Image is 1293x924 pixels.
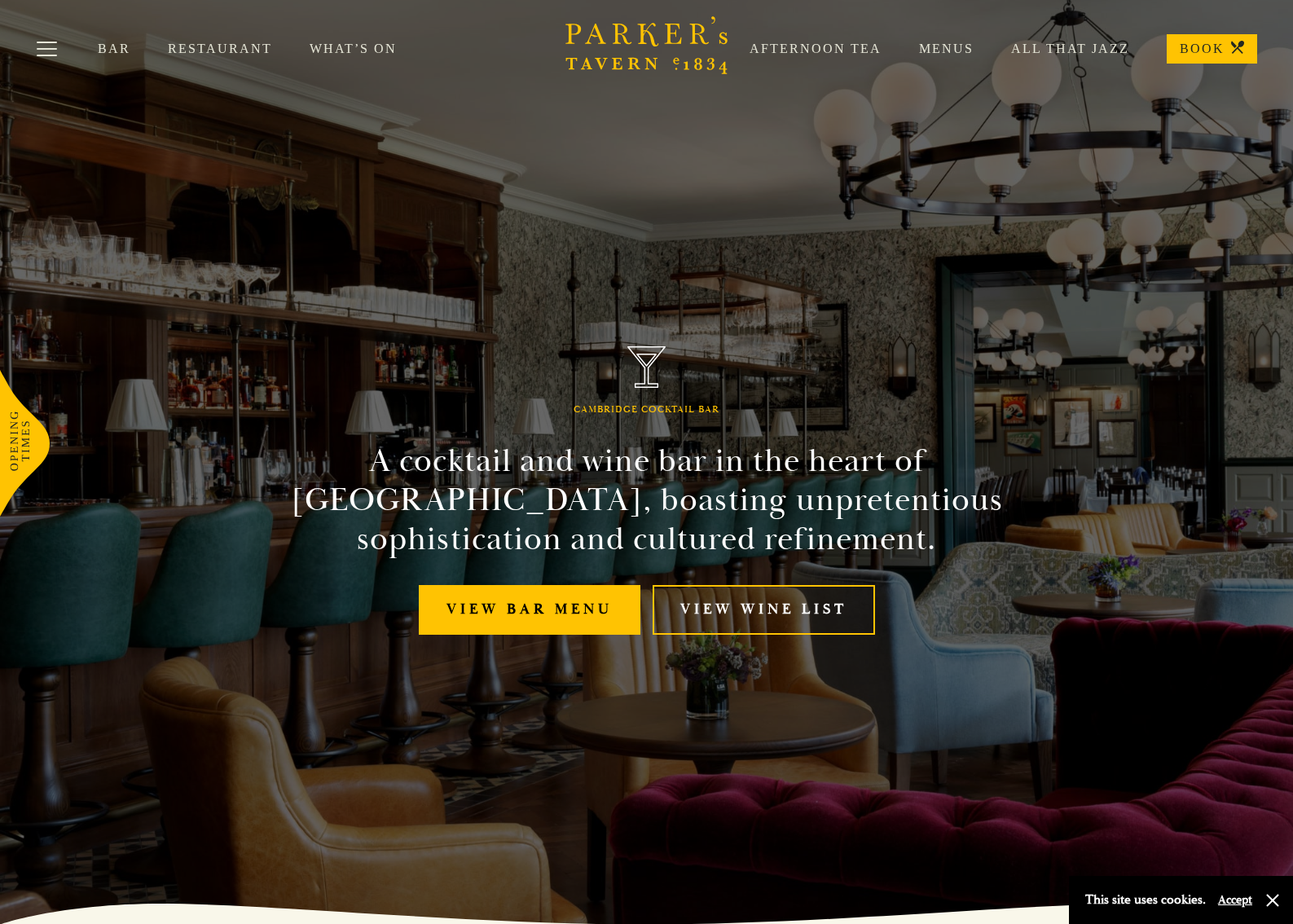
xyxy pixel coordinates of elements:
[1218,892,1252,908] button: Accept
[275,442,1018,559] h2: A cocktail and wine bar in the heart of [GEOGRAPHIC_DATA], boasting unpretentious sophistication ...
[1264,892,1281,909] button: Close and accept
[574,404,719,416] h1: Cambridge Cocktail Bar
[627,346,666,388] img: Parker's Tavern Brasserie Cambridge
[1085,888,1206,912] p: This site uses cookies.
[419,585,640,635] a: View bar menu
[653,585,875,635] a: View Wine List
